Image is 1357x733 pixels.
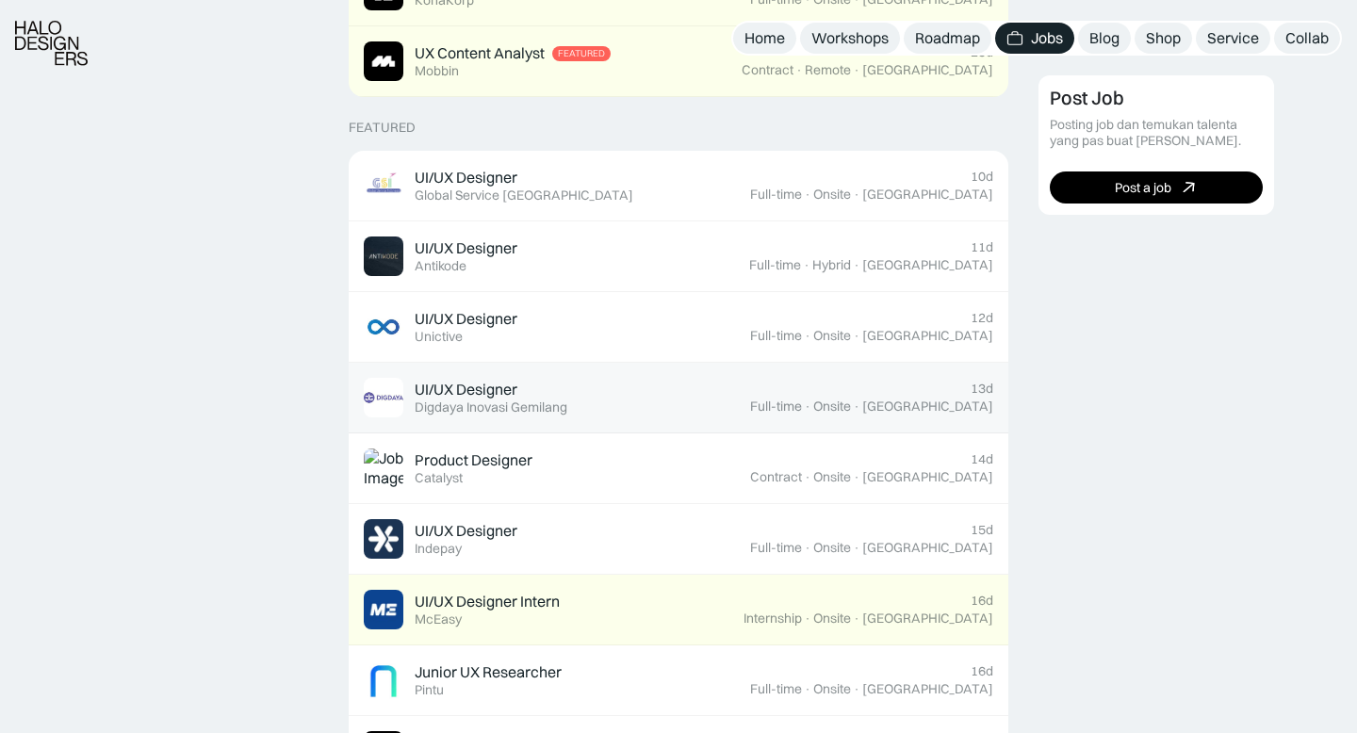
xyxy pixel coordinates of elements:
[1050,171,1263,204] a: Post a job
[804,328,811,344] div: ·
[971,663,993,679] div: 16d
[862,257,993,273] div: [GEOGRAPHIC_DATA]
[853,611,860,627] div: ·
[971,310,993,326] div: 12d
[415,380,517,399] div: UI/UX Designer
[750,540,802,556] div: Full-time
[415,541,462,557] div: Indepay
[1135,23,1192,54] a: Shop
[812,257,851,273] div: Hybrid
[804,681,811,697] div: ·
[415,662,562,682] div: Junior UX Researcher
[733,23,796,54] a: Home
[862,62,993,78] div: [GEOGRAPHIC_DATA]
[971,239,993,255] div: 11d
[804,611,811,627] div: ·
[804,540,811,556] div: ·
[853,257,860,273] div: ·
[813,681,851,697] div: Onsite
[862,611,993,627] div: [GEOGRAPHIC_DATA]
[415,168,517,187] div: UI/UX Designer
[349,292,1008,363] a: Job ImageUI/UX DesignerUnictive12dFull-time·Onsite·[GEOGRAPHIC_DATA]
[862,399,993,415] div: [GEOGRAPHIC_DATA]
[804,469,811,485] div: ·
[1050,117,1263,149] div: Posting job dan temukan talenta yang pas buat [PERSON_NAME].
[1050,87,1124,109] div: Post Job
[862,187,993,203] div: [GEOGRAPHIC_DATA]
[853,328,860,344] div: ·
[800,23,900,54] a: Workshops
[862,328,993,344] div: [GEOGRAPHIC_DATA]
[364,660,403,700] img: Job Image
[364,590,403,629] img: Job Image
[862,681,993,697] div: [GEOGRAPHIC_DATA]
[963,44,993,60] div: >25d
[813,328,851,344] div: Onsite
[349,504,1008,575] a: Job ImageUI/UX DesignerIndepay15dFull-time·Onsite·[GEOGRAPHIC_DATA]
[1089,28,1120,48] div: Blog
[904,23,991,54] a: Roadmap
[805,62,851,78] div: Remote
[1207,28,1259,48] div: Service
[1115,179,1171,195] div: Post a job
[750,469,802,485] div: Contract
[750,328,802,344] div: Full-time
[415,399,567,415] div: Digdaya Inovasi Gemilang
[862,540,993,556] div: [GEOGRAPHIC_DATA]
[744,611,802,627] div: Internship
[971,451,993,467] div: 14d
[364,448,403,488] img: Job Image
[415,309,517,329] div: UI/UX Designer
[804,399,811,415] div: ·
[915,28,980,48] div: Roadmap
[349,26,1008,97] a: Job ImageUX Content AnalystFeaturedMobbin>25dContract·Remote·[GEOGRAPHIC_DATA]
[1285,28,1329,48] div: Collab
[1146,28,1181,48] div: Shop
[349,645,1008,716] a: Job ImageJunior UX ResearcherPintu16dFull-time·Onsite·[GEOGRAPHIC_DATA]
[813,469,851,485] div: Onsite
[971,381,993,397] div: 13d
[813,399,851,415] div: Onsite
[813,540,851,556] div: Onsite
[349,433,1008,504] a: Job ImageProduct DesignerCatalyst14dContract·Onsite·[GEOGRAPHIC_DATA]
[853,62,860,78] div: ·
[415,450,532,470] div: Product Designer
[750,681,802,697] div: Full-time
[1274,23,1340,54] a: Collab
[349,151,1008,221] a: Job ImageUI/UX DesignerGlobal Service [GEOGRAPHIC_DATA]10dFull-time·Onsite·[GEOGRAPHIC_DATA]
[364,41,403,81] img: Job Image
[804,187,811,203] div: ·
[971,593,993,609] div: 16d
[364,166,403,205] img: Job Image
[349,575,1008,645] a: Job ImageUI/UX Designer InternMcEasy16dInternship·Onsite·[GEOGRAPHIC_DATA]
[749,257,801,273] div: Full-time
[853,540,860,556] div: ·
[415,187,633,204] div: Global Service [GEOGRAPHIC_DATA]
[415,470,463,486] div: Catalyst
[415,682,444,698] div: Pintu
[558,48,605,59] div: Featured
[349,221,1008,292] a: Job ImageUI/UX DesignerAntikode11dFull-time·Hybrid·[GEOGRAPHIC_DATA]
[853,681,860,697] div: ·
[971,522,993,538] div: 15d
[415,238,517,258] div: UI/UX Designer
[803,257,810,273] div: ·
[744,28,785,48] div: Home
[364,519,403,559] img: Job Image
[995,23,1074,54] a: Jobs
[364,378,403,417] img: Job Image
[415,63,459,79] div: Mobbin
[349,363,1008,433] a: Job ImageUI/UX DesignerDigdaya Inovasi Gemilang13dFull-time·Onsite·[GEOGRAPHIC_DATA]
[853,399,860,415] div: ·
[415,258,466,274] div: Antikode
[795,62,803,78] div: ·
[1196,23,1270,54] a: Service
[971,169,993,185] div: 10d
[415,611,462,627] div: McEasy
[742,62,793,78] div: Contract
[853,469,860,485] div: ·
[415,43,545,63] div: UX Content Analyst
[349,120,416,136] div: Featured
[415,329,463,345] div: Unictive
[1078,23,1131,54] a: Blog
